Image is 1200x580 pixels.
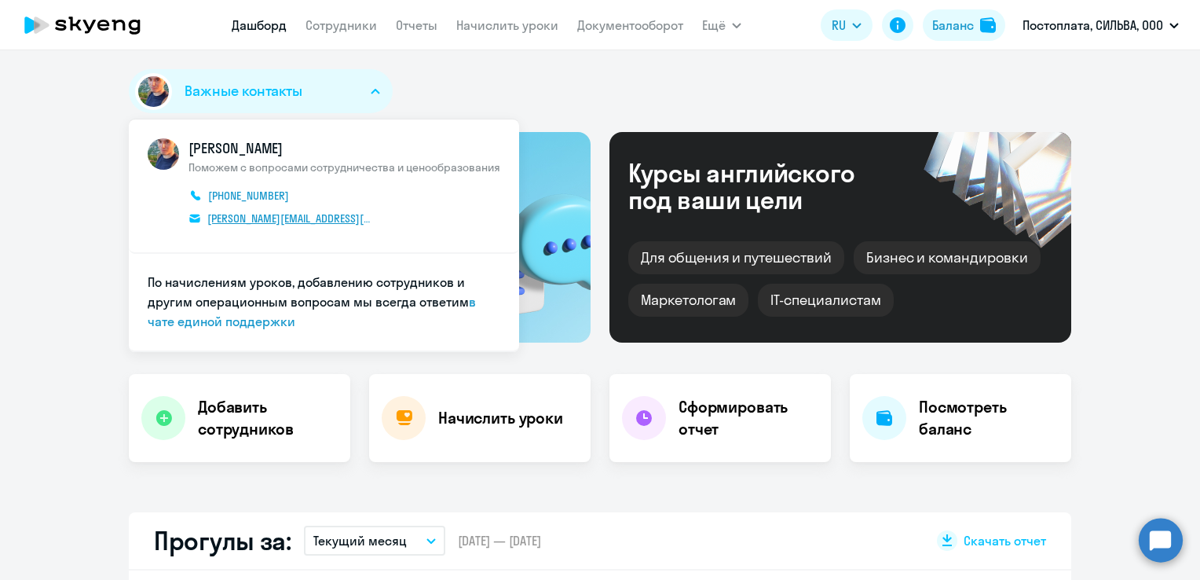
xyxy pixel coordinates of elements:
[923,9,1005,41] button: Балансbalance
[129,119,519,352] ul: Важные контакты
[679,396,818,440] h4: Сформировать отчет
[148,138,179,170] img: avatar
[628,160,897,213] div: Курсы английского под ваши цели
[821,9,873,41] button: RU
[980,17,996,33] img: balance
[188,211,373,228] a: [PERSON_NAME][EMAIL_ADDRESS][DOMAIN_NAME]
[188,138,500,159] span: [PERSON_NAME]
[438,407,563,429] h4: Начислить уроки
[154,525,291,556] h2: Прогулы за:
[396,17,437,33] a: Отчеты
[305,17,377,33] a: Сотрудники
[832,16,846,35] span: RU
[932,16,974,35] div: Баланс
[758,284,893,317] div: IT-специалистам
[313,531,407,550] p: Текущий месяц
[628,284,748,317] div: Маркетологам
[628,241,844,274] div: Для общения и путешествий
[198,396,338,440] h4: Добавить сотрудников
[702,16,726,35] span: Ещё
[456,17,558,33] a: Начислить уроки
[702,9,741,41] button: Ещё
[129,69,393,113] button: Важные контакты
[919,396,1059,440] h4: Посмотреть баланс
[208,189,289,203] span: [PHONE_NUMBER]
[304,526,445,556] button: Текущий месяц
[188,160,500,174] span: Поможем с вопросами сотрудничества и ценообразования
[854,241,1041,274] div: Бизнес и командировки
[964,532,1046,549] span: Скачать отчет
[207,211,373,226] span: [PERSON_NAME][EMAIL_ADDRESS][DOMAIN_NAME]
[148,274,469,310] span: По начислениям уроков, добавлению сотрудников и другим операционным вопросам мы всегда ответим
[577,17,683,33] a: Документооборот
[1023,16,1163,35] p: Постоплата, СИЛЬВА, ООО
[185,81,302,101] span: Важные контакты
[458,532,541,549] span: [DATE] — [DATE]
[232,17,287,33] a: Дашборд
[188,187,373,204] a: [PHONE_NUMBER]
[1015,6,1187,44] button: Постоплата, СИЛЬВА, ООО
[135,73,172,110] img: avatar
